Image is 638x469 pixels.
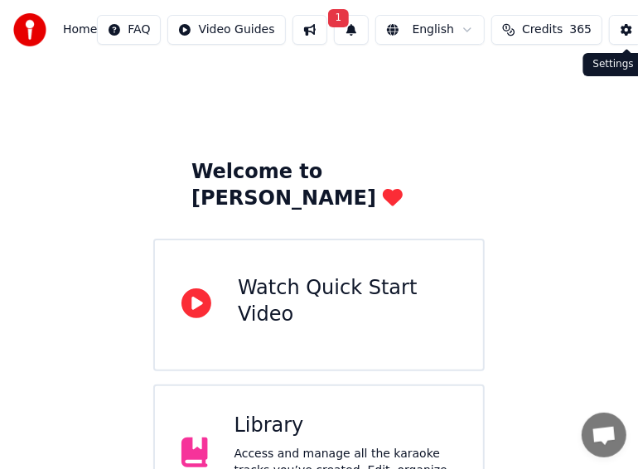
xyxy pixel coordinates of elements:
img: youka [13,13,46,46]
span: 365 [570,22,592,38]
span: 1 [328,9,350,27]
button: 1 [334,15,369,45]
div: Watch Quick Start Video [238,275,457,328]
button: Credits365 [491,15,602,45]
button: Video Guides [167,15,285,45]
button: FAQ [97,15,161,45]
span: Credits [522,22,563,38]
div: Library [234,413,457,439]
a: Open chat [582,413,626,457]
span: Home [63,22,97,38]
nav: breadcrumb [63,22,97,38]
div: Welcome to [PERSON_NAME] [191,159,447,212]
